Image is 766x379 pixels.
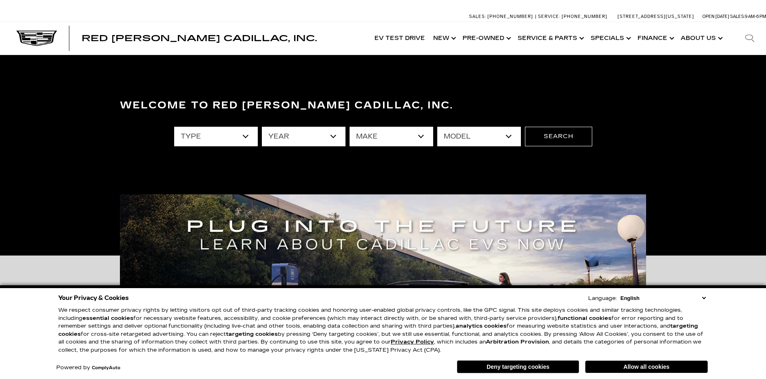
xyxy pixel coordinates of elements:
[487,14,533,19] span: [PHONE_NUMBER]
[535,14,609,19] a: Service: [PHONE_NUMBER]
[587,22,633,55] a: Specials
[58,306,708,354] p: We respect consumer privacy rights by letting visitors opt out of third-party tracking cookies an...
[525,127,592,146] button: Search
[618,294,708,302] select: Language Select
[677,22,725,55] a: About Us
[469,14,486,19] span: Sales:
[633,22,677,55] a: Finance
[514,22,587,55] a: Service & Parts
[82,315,133,322] strong: essential cookies
[429,22,458,55] a: New
[350,127,433,146] select: Filter by make
[730,14,745,19] span: Sales:
[437,127,521,146] select: Filter by model
[370,22,429,55] a: EV Test Drive
[226,331,278,337] strong: targeting cookies
[458,22,514,55] a: Pre-Owned
[82,33,317,43] span: Red [PERSON_NAME] Cadillac, Inc.
[174,127,258,146] select: Filter by type
[16,31,57,46] img: Cadillac Dark Logo with Cadillac White Text
[558,315,611,322] strong: functional cookies
[262,127,345,146] select: Filter by year
[56,365,120,370] div: Powered by
[538,14,560,19] span: Service:
[588,296,617,301] div: Language:
[469,14,535,19] a: Sales: [PHONE_NUMBER]
[562,14,607,19] span: [PHONE_NUMBER]
[702,14,729,19] span: Open [DATE]
[58,292,129,304] span: Your Privacy & Cookies
[486,339,549,345] strong: Arbitration Provision
[585,361,708,373] button: Allow all cookies
[456,323,507,329] strong: analytics cookies
[618,14,694,19] a: [STREET_ADDRESS][US_STATE]
[82,34,317,42] a: Red [PERSON_NAME] Cadillac, Inc.
[58,323,698,337] strong: targeting cookies
[745,14,766,19] span: 9 AM-6 PM
[457,360,579,373] button: Deny targeting cookies
[120,97,646,114] h3: Welcome to Red [PERSON_NAME] Cadillac, Inc.
[92,366,120,370] a: ComplyAuto
[391,339,434,345] a: Privacy Policy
